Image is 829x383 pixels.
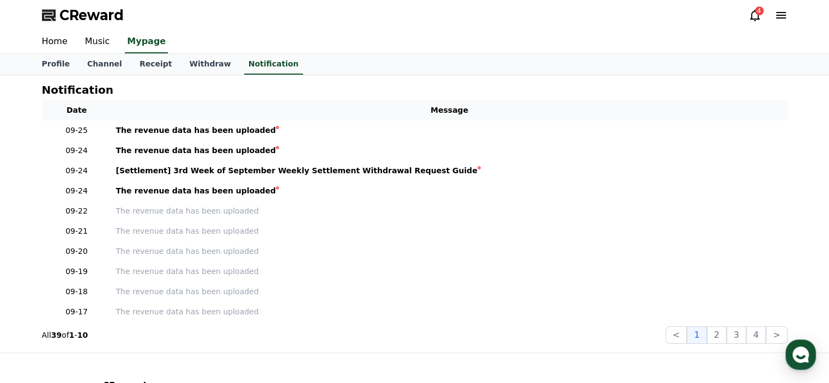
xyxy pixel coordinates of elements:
[51,331,62,339] strong: 39
[42,7,124,24] a: CReward
[180,54,239,75] a: Withdraw
[46,125,107,136] p: 09-25
[766,326,787,344] button: >
[727,326,746,344] button: 3
[116,125,276,136] div: The revenue data has been uploaded
[116,185,783,197] a: The revenue data has been uploaded
[78,54,131,75] a: Channel
[116,165,783,177] a: [Settlement] 3rd Week of September Weekly Settlement Withdrawal Request Guide
[46,145,107,156] p: 09-24
[33,31,76,53] a: Home
[112,100,788,120] th: Message
[707,326,727,344] button: 2
[755,7,764,15] div: 4
[33,54,78,75] a: Profile
[42,330,88,341] p: All of -
[77,331,88,339] strong: 10
[46,266,107,277] p: 09-19
[116,246,783,257] a: The revenue data has been uploaded
[28,309,47,318] span: Home
[72,293,141,320] a: Messages
[46,306,107,318] p: 09-17
[46,165,107,177] p: 09-24
[116,165,477,177] div: [Settlement] 3rd Week of September Weekly Settlement Withdrawal Request Guide
[69,331,75,339] strong: 1
[116,205,783,217] a: The revenue data has been uploaded
[46,226,107,237] p: 09-21
[665,326,687,344] button: <
[116,286,783,297] a: The revenue data has been uploaded
[46,205,107,217] p: 09-22
[131,54,181,75] a: Receipt
[46,246,107,257] p: 09-20
[244,54,303,75] a: Notification
[42,84,113,96] h4: Notification
[125,31,168,53] a: Mypage
[116,306,783,318] a: The revenue data has been uploaded
[42,100,112,120] th: Date
[116,125,783,136] a: The revenue data has been uploaded
[116,266,783,277] a: The revenue data has been uploaded
[746,326,766,344] button: 4
[687,326,706,344] button: 1
[76,31,119,53] a: Music
[46,185,107,197] p: 09-24
[3,293,72,320] a: Home
[116,145,276,156] div: The revenue data has been uploaded
[116,185,276,197] div: The revenue data has been uploaded
[161,309,188,318] span: Settings
[90,309,123,318] span: Messages
[116,145,783,156] a: The revenue data has been uploaded
[46,286,107,297] p: 09-18
[59,7,124,24] span: CReward
[141,293,209,320] a: Settings
[116,226,783,237] a: The revenue data has been uploaded
[748,9,761,22] a: 4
